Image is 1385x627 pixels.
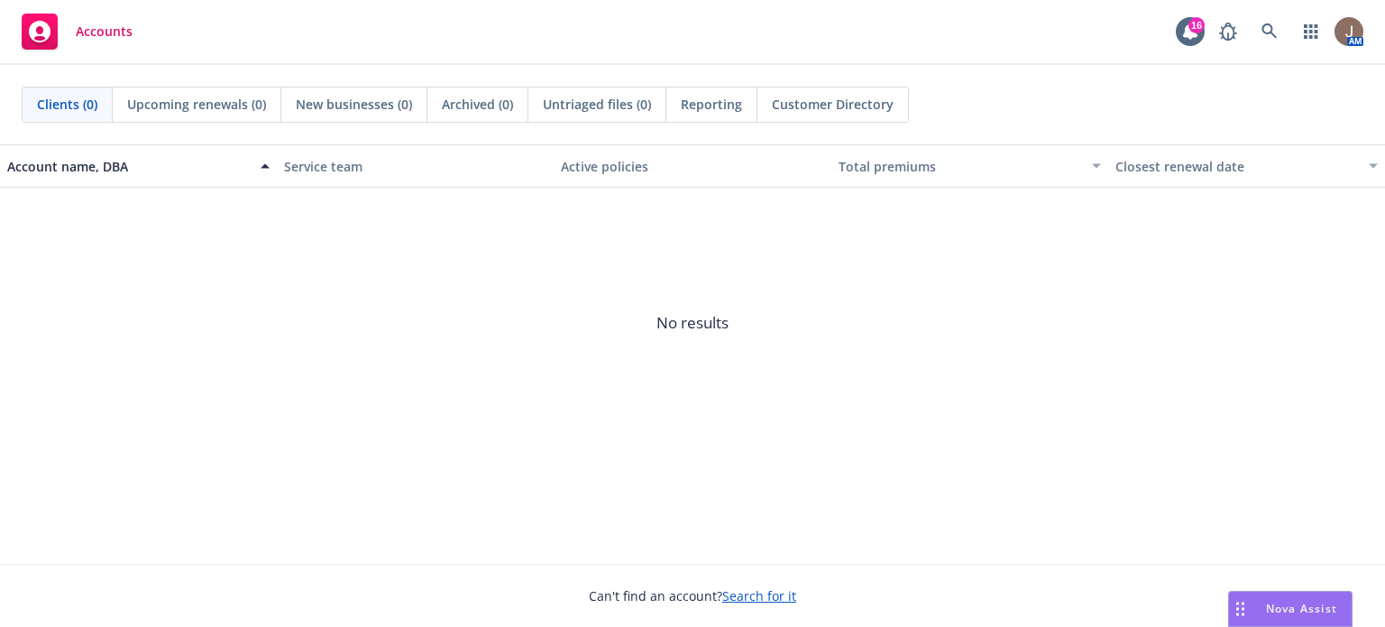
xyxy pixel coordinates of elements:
[277,144,554,188] button: Service team
[1115,157,1358,176] div: Closest renewal date
[14,6,140,57] a: Accounts
[543,95,651,114] span: Untriaged files (0)
[831,144,1108,188] button: Total premiums
[1188,17,1205,33] div: 16
[442,95,513,114] span: Archived (0)
[772,95,894,114] span: Customer Directory
[1293,14,1329,50] a: Switch app
[589,586,796,605] span: Can't find an account?
[284,157,546,176] div: Service team
[1108,144,1385,188] button: Closest renewal date
[1335,17,1363,46] img: photo
[1252,14,1288,50] a: Search
[681,95,742,114] span: Reporting
[296,95,412,114] span: New businesses (0)
[1228,591,1353,627] button: Nova Assist
[37,95,97,114] span: Clients (0)
[839,157,1081,176] div: Total premiums
[76,24,133,39] span: Accounts
[561,157,823,176] div: Active policies
[1210,14,1246,50] a: Report a Bug
[7,157,250,176] div: Account name, DBA
[127,95,266,114] span: Upcoming renewals (0)
[1266,601,1337,616] span: Nova Assist
[554,144,830,188] button: Active policies
[1229,592,1252,626] div: Drag to move
[722,587,796,604] a: Search for it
